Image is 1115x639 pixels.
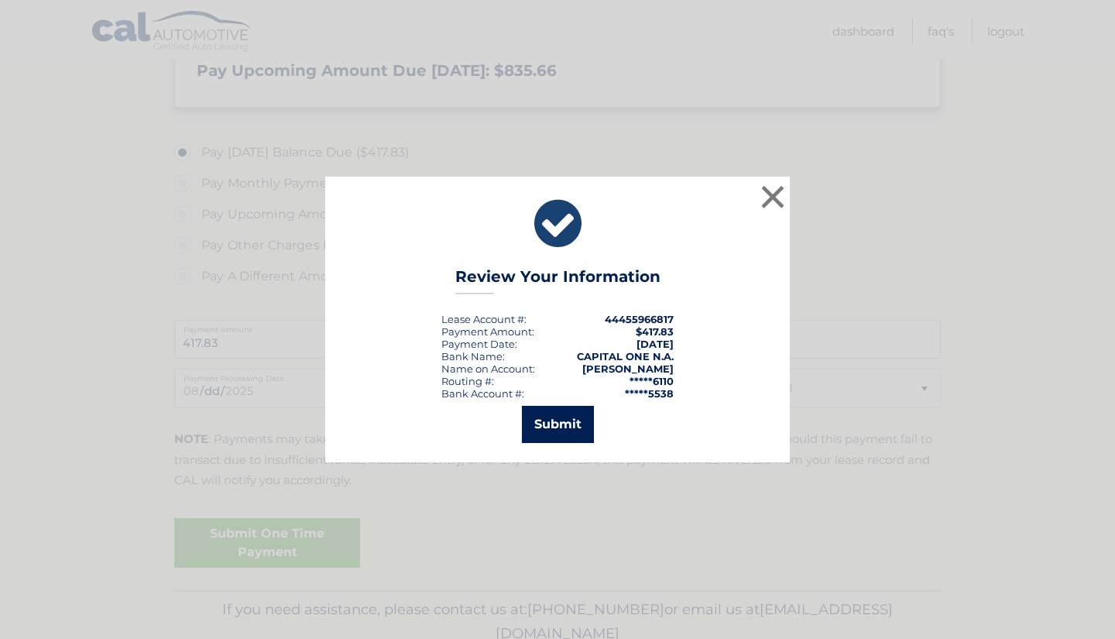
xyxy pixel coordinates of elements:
[605,313,674,325] strong: 44455966817
[441,350,505,362] div: Bank Name:
[441,325,534,338] div: Payment Amount:
[636,325,674,338] span: $417.83
[522,406,594,443] button: Submit
[441,338,517,350] div: :
[441,313,527,325] div: Lease Account #:
[582,362,674,375] strong: [PERSON_NAME]
[441,387,524,400] div: Bank Account #:
[577,350,674,362] strong: CAPITAL ONE N.A.
[441,338,515,350] span: Payment Date
[441,375,494,387] div: Routing #:
[757,181,788,212] button: ×
[455,267,660,294] h3: Review Your Information
[636,338,674,350] span: [DATE]
[441,362,535,375] div: Name on Account:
